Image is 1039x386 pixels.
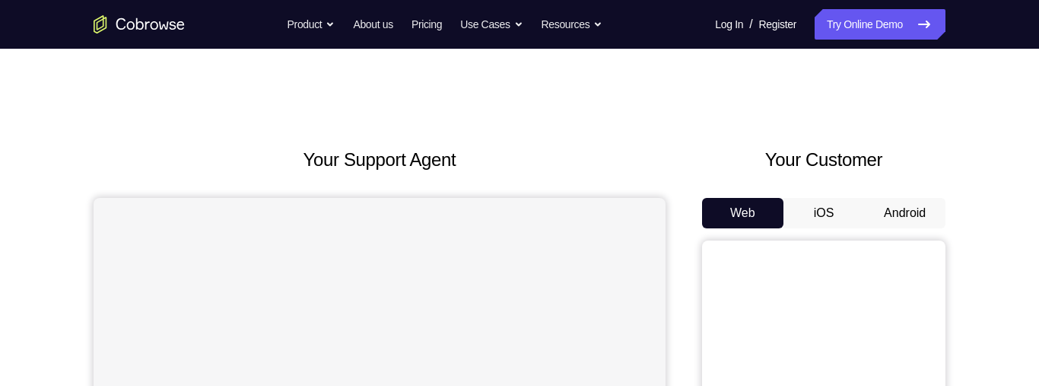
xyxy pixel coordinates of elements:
[702,146,945,174] h2: Your Customer
[94,146,666,174] h2: Your Support Agent
[749,15,752,33] span: /
[783,198,865,228] button: iOS
[702,198,783,228] button: Web
[288,9,335,40] button: Product
[94,15,185,33] a: Go to the home page
[715,9,743,40] a: Log In
[460,9,523,40] button: Use Cases
[759,9,796,40] a: Register
[353,9,392,40] a: About us
[411,9,442,40] a: Pricing
[864,198,945,228] button: Android
[542,9,603,40] button: Resources
[815,9,945,40] a: Try Online Demo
